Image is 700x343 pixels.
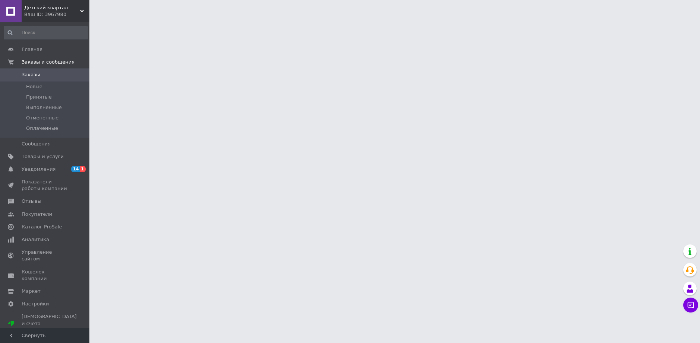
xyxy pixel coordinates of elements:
[24,11,89,18] div: Ваш ID: 3967980
[22,301,49,307] span: Настройки
[80,166,86,172] span: 1
[22,224,62,230] span: Каталог ProSale
[22,153,64,160] span: Товары и услуги
[22,179,69,192] span: Показатели работы компании
[24,4,80,11] span: Детский квартал
[22,249,69,262] span: Управление сайтом
[22,269,69,282] span: Кошелек компании
[22,198,41,205] span: Отзывы
[26,83,42,90] span: Новые
[22,327,77,334] div: Prom микс 1 000
[26,104,62,111] span: Выполненные
[22,59,75,65] span: Заказы и сообщения
[22,211,52,218] span: Покупатели
[26,94,52,100] span: Принятые
[4,26,88,39] input: Поиск
[22,46,42,53] span: Главная
[22,141,51,147] span: Сообщения
[22,71,40,78] span: Заказы
[22,313,77,334] span: [DEMOGRAPHIC_DATA] и счета
[22,166,56,173] span: Уведомления
[26,115,58,121] span: Отмененные
[22,288,41,295] span: Маркет
[22,236,49,243] span: Аналитика
[26,125,58,132] span: Оплаченные
[683,298,698,312] button: Чат с покупателем
[71,166,80,172] span: 14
